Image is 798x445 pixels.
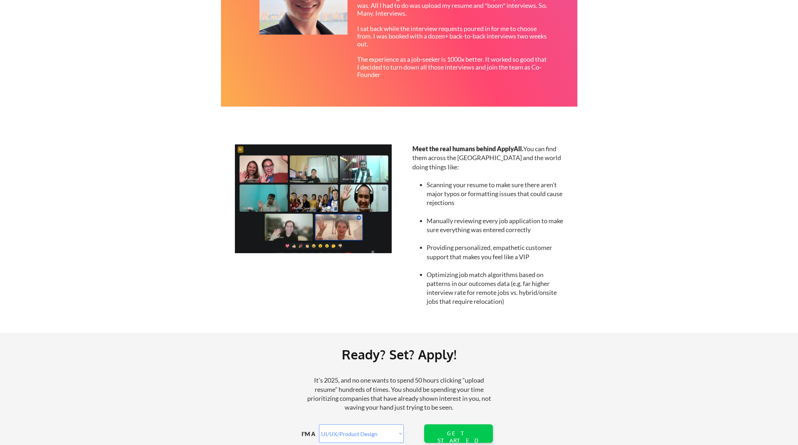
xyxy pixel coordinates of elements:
[302,430,321,438] div: I'M A
[427,180,565,208] li: Scanning your resume to make sure there aren't major typos or formatting issues that could cause ...
[427,243,565,261] li: Providing personalized, empathetic customer support that makes you feel like a VIP
[427,270,565,306] li: Optimizing job match algorithms based on patterns in our outcomes data (e.g. far higher interview...
[412,144,565,306] div: You can find them across the [GEOGRAPHIC_DATA] and the world doing things like:
[436,430,481,444] div: GET STARTED
[412,145,523,153] strong: Meet the real humans behind ApplyAll.
[304,376,494,412] div: It's 2025, and no one wants to spend 50 hours clicking "upload resume" hundreds of times. You sho...
[427,216,565,234] li: Manually reviewing every job application to make sure everything was entered correctly
[100,344,698,365] div: Ready? Set? Apply!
